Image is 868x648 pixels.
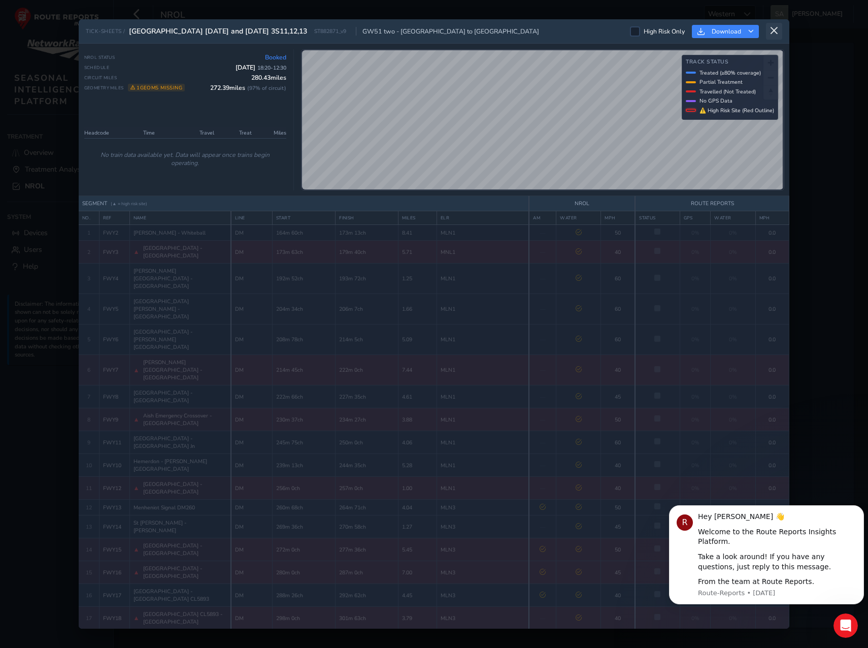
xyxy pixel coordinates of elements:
td: MLN1 [437,225,529,241]
th: Treat [217,127,255,139]
span: — [540,336,546,343]
span: Hemerdon - [PERSON_NAME][GEOGRAPHIC_DATA] [133,458,227,473]
td: 7.44 [398,355,437,385]
td: 0.0 [755,264,789,294]
td: 0.0 [755,385,789,408]
span: 0% [691,462,699,469]
td: 244m 35ch [336,454,398,477]
span: 0% [691,305,699,313]
td: 0.0 [755,225,789,241]
td: 214m 45ch [272,355,335,385]
td: 3.88 [398,408,437,431]
span: — [540,462,546,469]
span: — [540,393,546,401]
td: 3.79 [398,607,437,630]
td: 204m 34ch [272,294,335,325]
span: 0% [691,393,699,401]
td: 222m 0ch [336,355,398,385]
td: 0.0 [755,408,789,431]
span: ▲ [133,484,140,492]
th: GPS [680,211,711,225]
span: 0% [729,462,737,469]
td: DM [231,515,272,538]
td: MLN1 [437,355,529,385]
td: MLN3 [437,500,529,515]
td: MLN1 [437,408,529,431]
td: 45 [601,561,635,584]
span: ▲ [133,545,140,554]
td: 179m 40ch [336,241,398,264]
td: 0.0 [755,294,789,325]
td: MLN3 [437,561,529,584]
td: 40 [601,607,635,630]
td: 4.45 [398,584,437,607]
span: 0% [691,416,699,424]
td: MLN3 [437,584,529,607]
td: DM [231,408,272,431]
td: 45 [601,385,635,408]
span: No GPS Data [699,97,732,105]
td: 260m 68ch [272,500,335,515]
td: 234m 27ch [336,408,398,431]
td: 298m 0ch [272,607,335,630]
td: DM [231,264,272,294]
td: MLN1 [437,477,529,500]
td: 230m 37ch [272,408,335,431]
span: 280.43 miles [251,74,286,82]
th: WATER [711,211,755,225]
th: MILES [398,211,437,225]
td: MLN1 [437,454,529,477]
td: 40 [601,584,635,607]
td: 50 [601,225,635,241]
td: DM [231,325,272,355]
span: 0% [729,248,737,256]
td: 7.00 [398,561,437,584]
th: Headcode [84,127,140,139]
th: NROL [529,196,635,211]
canvas: Map [302,50,783,189]
td: 0.0 [755,454,789,477]
td: 4.06 [398,431,437,454]
th: WATER [556,211,601,225]
td: 270m 58ch [336,515,398,538]
span: 0% [729,275,737,282]
span: [GEOGRAPHIC_DATA] - [GEOGRAPHIC_DATA] [143,244,227,260]
th: MPH [755,211,789,225]
span: ⚠ High Risk Site (Red Outline) [699,107,774,114]
span: 0% [691,439,699,446]
span: [PERSON_NAME] - Whiteball [133,229,206,237]
span: [DATE] [236,63,286,72]
span: ▲ [133,248,140,256]
span: [GEOGRAPHIC_DATA] - [GEOGRAPHIC_DATA] [133,389,227,404]
td: DM [231,607,272,630]
td: 287m 0ch [336,561,398,584]
td: DM [231,241,272,264]
td: DM [231,477,272,500]
td: 50 [601,500,635,515]
td: 5.45 [398,538,437,561]
td: 277m 36ch [336,538,398,561]
td: No train data available yet. Data will appear once trains begin operating. [84,139,287,180]
span: 0% [729,393,737,401]
span: 0% [691,366,699,374]
td: 60 [601,325,635,355]
td: 222m 66ch [272,385,335,408]
td: DM [231,538,272,561]
span: — [540,229,546,237]
span: — [540,416,546,424]
th: Miles [255,127,286,139]
td: 60 [601,294,635,325]
td: 1.66 [398,294,437,325]
span: — [540,523,546,531]
td: 164m 60ch [272,225,335,241]
h4: Track Status [686,59,774,66]
span: 1 geoms missing [128,84,185,91]
td: 214m 5ch [336,325,398,355]
td: 5.09 [398,325,437,355]
td: MLN1 [437,264,529,294]
td: MNL1 [437,241,529,264]
span: — [540,484,546,492]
